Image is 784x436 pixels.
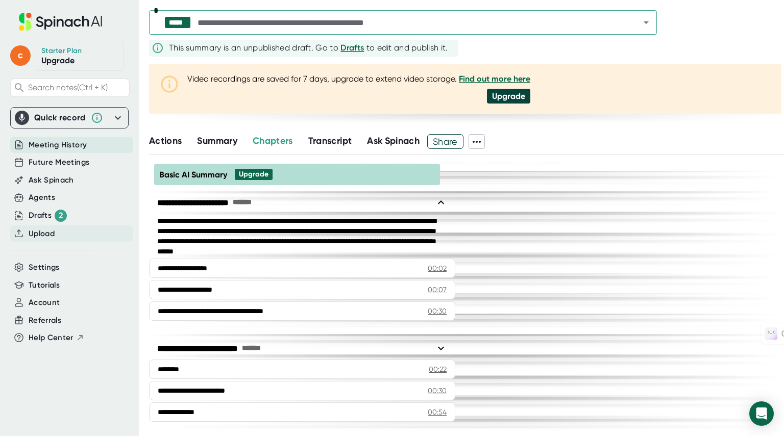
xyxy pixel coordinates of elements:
[427,134,463,149] button: Share
[428,263,447,273] div: 00:02
[15,108,124,128] div: Quick record
[428,133,463,150] span: Share
[29,297,60,309] button: Account
[308,134,352,148] button: Transcript
[367,134,420,148] button: Ask Spinach
[159,170,227,179] span: Basic AI Summary
[187,74,530,84] div: Video recordings are saved for 7 days, upgrade to extend video storage.
[41,56,75,65] a: Upgrade
[749,401,774,426] div: Open Intercom Messenger
[10,45,31,66] span: c
[29,210,67,222] button: Drafts 2
[149,135,182,146] span: Actions
[197,135,237,146] span: Summary
[29,139,87,151] button: Meeting History
[28,83,108,92] span: Search notes (Ctrl + K)
[29,332,84,344] button: Help Center
[34,113,86,123] div: Quick record
[308,135,352,146] span: Transcript
[29,332,73,344] span: Help Center
[487,89,530,104] div: Upgrade
[55,210,67,222] div: 2
[41,46,82,56] div: Starter Plan
[428,407,447,417] div: 00:54
[340,43,364,53] span: Drafts
[459,74,530,84] a: Find out more here
[253,135,293,146] span: Chapters
[639,15,653,30] button: Open
[29,315,61,326] button: Referrals
[29,228,55,240] button: Upload
[253,134,293,148] button: Chapters
[29,279,60,291] button: Tutorials
[428,386,447,396] div: 00:30
[367,135,420,146] span: Ask Spinach
[428,306,447,316] div: 00:30
[169,42,448,54] div: This summary is an unpublished draft. Go to to edit and publish it.
[29,262,60,273] button: Settings
[29,157,89,168] button: Future Meetings
[149,134,182,148] button: Actions
[428,285,447,295] div: 00:07
[340,42,364,54] button: Drafts
[29,210,67,222] div: Drafts
[29,174,74,186] button: Ask Spinach
[239,170,268,179] div: Upgrade
[29,192,55,203] button: Agents
[429,364,447,374] div: 00:22
[197,134,237,148] button: Summary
